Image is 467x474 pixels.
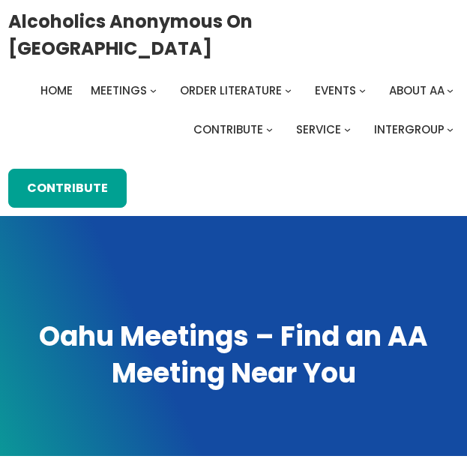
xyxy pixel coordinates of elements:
a: Service [296,119,341,140]
button: About AA submenu [447,87,454,94]
a: Contribute [193,119,263,140]
a: Events [315,80,356,101]
nav: Intergroup [8,80,460,140]
button: Meetings submenu [150,87,157,94]
button: Service submenu [344,126,351,133]
a: Intergroup [374,119,445,140]
button: Order Literature submenu [285,87,292,94]
button: Intergroup submenu [447,126,454,133]
span: About AA [389,82,445,98]
button: Contribute submenu [266,126,273,133]
span: Events [315,82,356,98]
a: Alcoholics Anonymous on [GEOGRAPHIC_DATA] [8,5,253,64]
span: Meetings [91,82,147,98]
span: Intergroup [374,121,445,137]
a: About AA [389,80,445,101]
h1: Oahu Meetings – Find an AA Meeting Near You [13,319,454,392]
span: Contribute [193,121,263,137]
button: Events submenu [359,87,366,94]
span: Home [40,82,73,98]
span: Service [296,121,341,137]
span: Order Literature [180,82,282,98]
a: Contribute [8,169,127,208]
a: Home [40,80,73,101]
a: Meetings [91,80,147,101]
